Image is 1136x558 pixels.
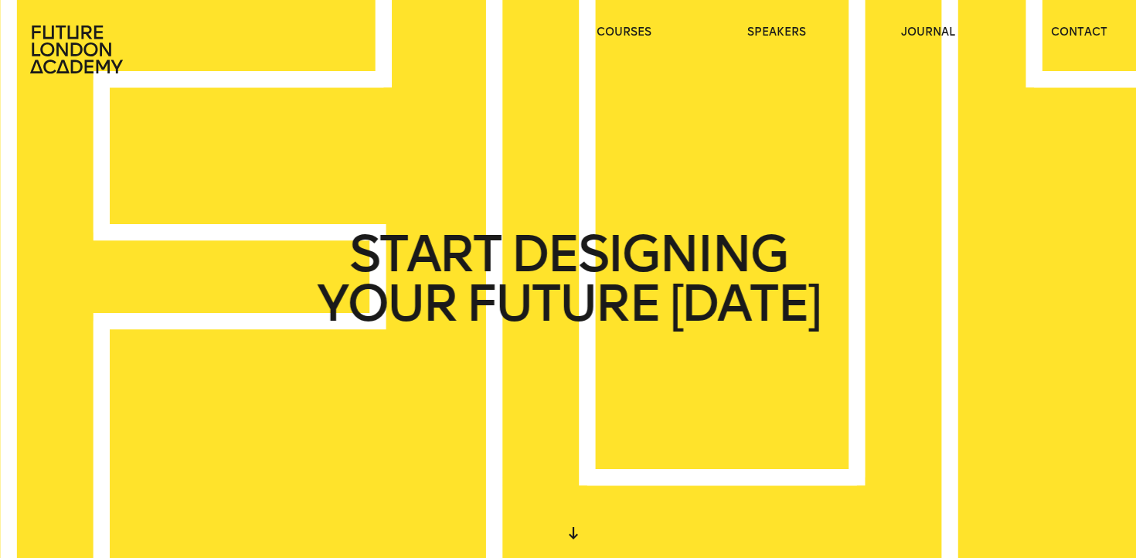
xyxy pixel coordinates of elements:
[466,279,659,328] span: FUTURE
[511,230,787,279] span: DESIGNING
[317,279,456,328] span: YOUR
[901,25,955,40] a: journal
[747,25,806,40] a: speakers
[1051,25,1107,40] a: contact
[597,25,651,40] a: courses
[669,279,819,328] span: [DATE]
[349,230,501,279] span: START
